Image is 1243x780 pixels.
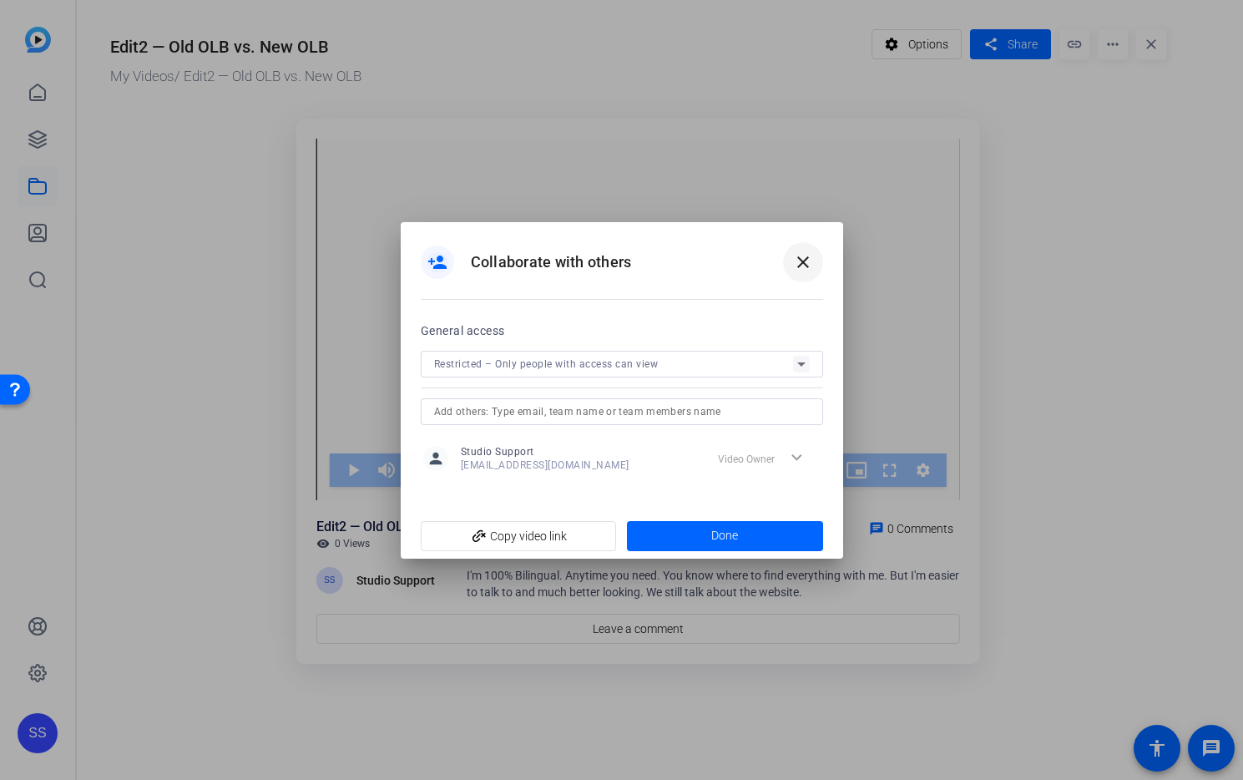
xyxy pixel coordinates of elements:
[461,445,629,458] span: Studio Support
[434,358,659,370] span: Restricted – Only people with access can view
[427,252,447,272] mat-icon: person_add
[423,446,448,471] mat-icon: person
[461,458,629,472] span: [EMAIL_ADDRESS][DOMAIN_NAME]
[434,402,810,422] input: Add others: Type email, team name or team members name
[421,521,617,551] button: Copy video link
[421,321,505,341] h2: General access
[627,521,823,551] button: Done
[466,523,494,551] mat-icon: add_link
[711,527,738,544] span: Done
[434,520,604,552] span: Copy video link
[793,252,813,272] mat-icon: close
[471,252,632,272] h1: Collaborate with others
